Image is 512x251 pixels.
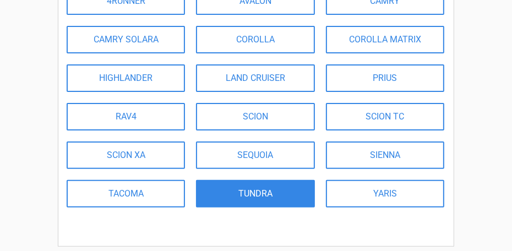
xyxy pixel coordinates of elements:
a: SCION XA [67,141,185,169]
a: SIENNA [326,141,444,169]
a: PRIUS [326,64,444,92]
a: TACOMA [67,180,185,208]
a: SCION TC [326,103,444,130]
a: COROLLA [196,26,314,53]
a: COROLLA MATRIX [326,26,444,53]
a: RAV4 [67,103,185,130]
a: TUNDRA [196,180,314,208]
a: YARIS [326,180,444,208]
a: LAND CRUISER [196,64,314,92]
a: SCION [196,103,314,130]
a: HIGHLANDER [67,64,185,92]
a: SEQUOIA [196,141,314,169]
a: CAMRY SOLARA [67,26,185,53]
